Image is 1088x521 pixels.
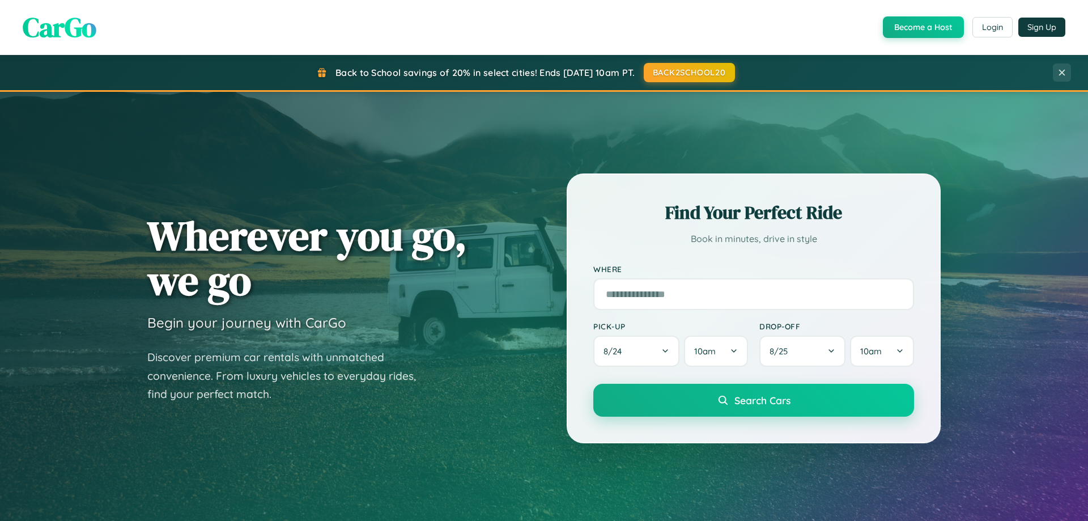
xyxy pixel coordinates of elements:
button: Sign Up [1018,18,1065,37]
span: 8 / 25 [770,346,793,357]
button: 8/25 [759,336,845,367]
h1: Wherever you go, we go [147,213,467,303]
h2: Find Your Perfect Ride [593,200,914,225]
span: Back to School savings of 20% in select cities! Ends [DATE] 10am PT. [335,67,635,78]
button: 8/24 [593,336,679,367]
p: Discover premium car rentals with unmatched convenience. From luxury vehicles to everyday rides, ... [147,348,431,404]
label: Drop-off [759,321,914,331]
button: 10am [684,336,748,367]
h3: Begin your journey with CarGo [147,314,346,331]
button: 10am [850,336,914,367]
span: 8 / 24 [603,346,627,357]
button: Search Cars [593,384,914,417]
span: 10am [860,346,882,357]
p: Book in minutes, drive in style [593,231,914,247]
button: Login [972,17,1013,37]
button: Become a Host [883,16,964,38]
span: CarGo [23,9,96,46]
span: Search Cars [734,394,790,406]
label: Where [593,264,914,274]
label: Pick-up [593,321,748,331]
button: BACK2SCHOOL20 [644,63,735,82]
span: 10am [694,346,716,357]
